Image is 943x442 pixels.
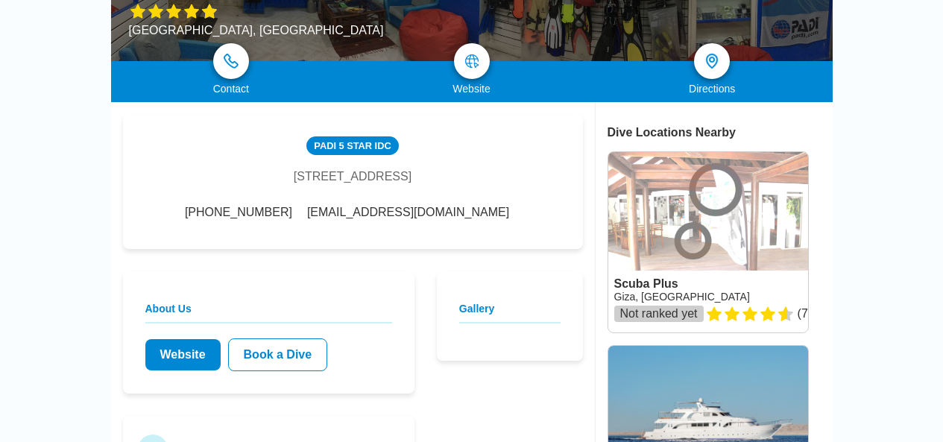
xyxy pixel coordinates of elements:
div: PADI 5 Star IDC [306,136,398,155]
div: [STREET_ADDRESS] [294,170,411,183]
span: [PHONE_NUMBER] [185,206,292,219]
a: directions [694,43,730,79]
div: Contact [111,83,352,95]
div: Website [351,83,592,95]
img: directions [703,52,721,70]
div: [GEOGRAPHIC_DATA], [GEOGRAPHIC_DATA] [129,24,384,37]
img: map [464,54,479,69]
a: Book a Dive [228,338,328,371]
h2: Gallery [459,303,561,323]
img: phone [224,54,239,69]
h2: About Us [145,303,392,323]
div: Dive Locations Nearby [608,126,833,139]
span: [EMAIL_ADDRESS][DOMAIN_NAME] [307,206,509,219]
a: Website [145,339,221,370]
div: Directions [592,83,833,95]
